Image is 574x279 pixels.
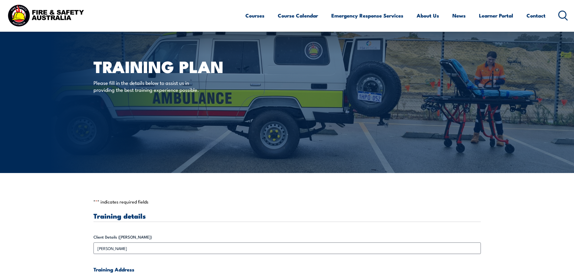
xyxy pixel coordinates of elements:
[93,59,243,73] h1: Training plan
[526,8,546,24] a: Contact
[452,8,466,24] a: News
[93,199,481,205] p: " " indicates required fields
[245,8,264,24] a: Courses
[479,8,513,24] a: Learner Portal
[93,266,481,273] h4: Training Address
[278,8,318,24] a: Course Calendar
[331,8,403,24] a: Emergency Response Services
[93,212,481,219] h3: Training details
[93,234,481,240] label: Client Details ([PERSON_NAME])
[93,79,204,93] p: Please fill in the details below to assist us in providing the best training experience possible.
[417,8,439,24] a: About Us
